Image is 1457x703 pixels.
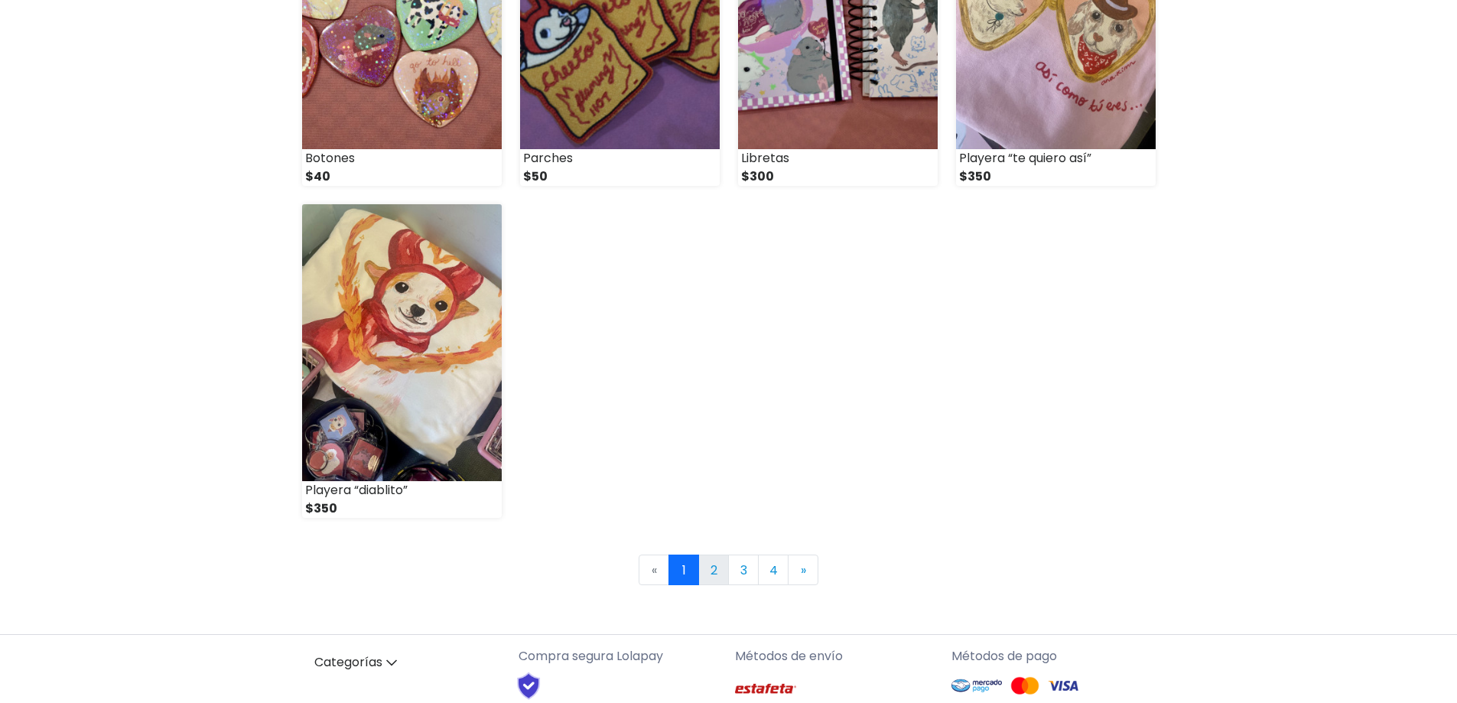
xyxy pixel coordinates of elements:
img: Mastercard Logo [1010,676,1040,695]
img: Mercado Pago Logo [951,672,1003,701]
div: Playera “te quiero así” [956,149,1156,168]
div: Parches [520,149,720,168]
div: $40 [302,168,502,186]
a: Categorías [302,647,506,679]
a: 1 [668,555,699,585]
div: Playera “diablito” [302,481,502,500]
div: $50 [520,168,720,186]
a: Next [788,555,818,585]
a: 3 [728,555,759,585]
a: 4 [758,555,789,585]
div: Botones [302,149,502,168]
img: Visa Logo [1048,676,1078,695]
p: Métodos de pago [951,647,1156,666]
span: » [801,561,806,579]
nav: Page navigation [302,555,1156,585]
a: Playera “diablito” $350 [302,204,502,518]
a: 2 [698,555,729,585]
p: Compra segura Lolapay [519,647,723,666]
div: $300 [738,168,938,186]
div: $350 [956,168,1156,186]
p: Métodos de envío [735,647,939,666]
img: Shield Logo [503,672,555,701]
img: small_1747604224275.jpeg [302,204,502,481]
div: $350 [302,500,502,518]
div: Libretas [738,149,938,168]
